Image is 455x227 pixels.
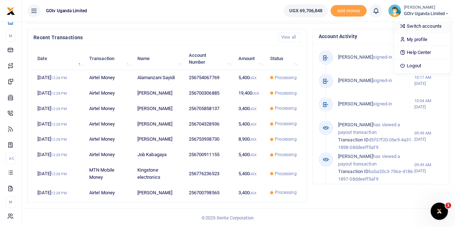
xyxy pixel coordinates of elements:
[278,32,301,42] a: View all
[51,91,67,95] small: 12:28 PM
[133,185,185,200] td: [PERSON_NAME]
[234,185,266,200] td: 3,400
[394,35,451,45] a: My profile
[234,70,266,86] td: 5,400
[33,33,272,41] h4: Recent Transactions
[133,86,185,101] td: [PERSON_NAME]
[185,147,234,163] td: 256700911155
[51,191,67,195] small: 12:28 PM
[234,47,266,70] th: Amount: activate to sort column ascending
[250,122,256,126] small: UGX
[338,153,414,183] p: has viewed a payout transaction baba20c3-756e-4186-1897-08ddeeff5af9
[51,76,67,80] small: 12:28 PM
[133,101,185,116] td: [PERSON_NAME]
[51,137,67,141] small: 12:28 PM
[234,147,266,163] td: 5,400
[331,8,367,13] a: Add money
[185,86,234,101] td: 256700306885
[185,70,234,86] td: 256754067769
[388,4,401,17] img: profile-user
[274,90,296,96] span: Processing
[394,47,451,58] a: Help Center
[250,172,256,176] small: UGX
[394,61,451,71] a: Logout
[284,4,328,17] a: UGX 69,706,848
[338,121,414,151] p: has viewed a payout transaction d5f37f20-05e9-4a31-1898-08ddeeff5af9
[85,101,133,116] td: Airtel Money
[250,137,256,141] small: UGX
[250,76,256,80] small: UGX
[33,163,85,185] td: [DATE]
[43,8,90,14] span: GOtv Uganda Limited
[85,147,133,163] td: Airtel Money
[33,47,85,70] th: Date: activate to sort column descending
[274,151,296,158] span: Processing
[250,153,256,157] small: UGX
[133,70,185,86] td: Alamanzani Sayidi
[338,154,373,159] span: [PERSON_NAME]
[319,32,443,40] h4: Account Activity
[414,130,443,142] small: 09:49 AM [DATE]
[289,7,322,14] span: UGX 69,706,848
[234,163,266,185] td: 5,400
[51,107,67,111] small: 12:28 PM
[274,189,296,196] span: Processing
[185,185,234,200] td: 256700798565
[133,132,185,147] td: [PERSON_NAME]
[6,153,15,164] li: Ac
[85,163,133,185] td: MTN Mobile Money
[234,101,266,116] td: 3,400
[331,5,367,17] span: Add money
[51,122,67,126] small: 12:28 PM
[414,74,443,87] small: 10:17 AM [DATE]
[6,196,15,208] li: M
[85,86,133,101] td: Airtel Money
[85,116,133,132] td: Airtel Money
[338,100,414,108] p: signed-in
[6,30,15,42] li: M
[33,101,85,116] td: [DATE]
[133,163,185,185] td: Kingstone electronics
[85,185,133,200] td: Airtel Money
[404,5,449,11] small: [PERSON_NAME]
[185,132,234,147] td: 256753938730
[274,136,296,142] span: Processing
[85,132,133,147] td: Airtel Money
[338,77,414,85] p: signed-in
[281,4,331,17] li: Wallet ballance
[185,101,234,116] td: 256705858137
[388,4,449,17] a: profile-user [PERSON_NAME] GOtv Uganda Limited
[338,54,373,60] span: [PERSON_NAME]
[85,47,133,70] th: Transaction: activate to sort column ascending
[338,169,369,174] span: Transaction ID
[414,162,443,174] small: 09:49 AM [DATE]
[185,163,234,185] td: 256776236523
[274,171,296,177] span: Processing
[85,70,133,86] td: Airtel Money
[274,121,296,127] span: Processing
[33,116,85,132] td: [DATE]
[338,54,414,61] p: signed-in
[33,86,85,101] td: [DATE]
[51,172,67,176] small: 12:28 PM
[185,47,234,70] th: Account Number: activate to sort column ascending
[133,147,185,163] td: Job Kabagaya
[133,47,185,70] th: Name: activate to sort column ascending
[338,137,369,142] span: Transaction ID
[338,101,373,106] span: [PERSON_NAME]
[133,116,185,132] td: [PERSON_NAME]
[331,5,367,17] li: Toup your wallet
[266,47,301,70] th: Status: activate to sort column ascending
[274,105,296,112] span: Processing
[431,203,448,220] iframe: Intercom live chat
[234,86,266,101] td: 19,400
[33,185,85,200] td: [DATE]
[51,153,67,157] small: 12:28 PM
[234,132,266,147] td: 8,900
[33,147,85,163] td: [DATE]
[234,116,266,132] td: 5,400
[394,21,451,31] a: Switch accounts
[252,91,259,95] small: UGX
[274,74,296,81] span: Processing
[33,70,85,86] td: [DATE]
